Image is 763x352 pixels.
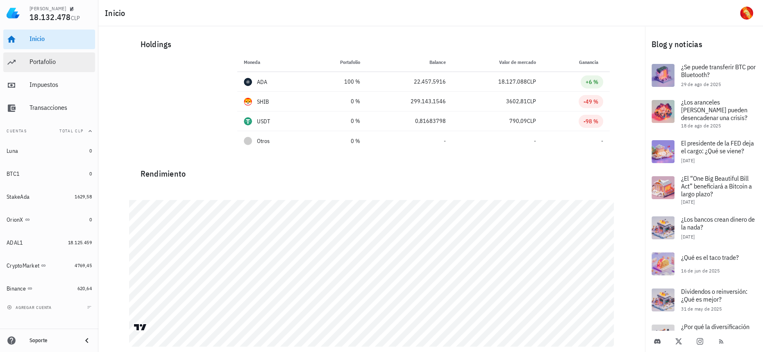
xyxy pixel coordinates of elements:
[30,11,71,23] span: 18.132.478
[3,164,95,184] a: BTC1 0
[3,210,95,229] a: OrionX 0
[681,268,720,274] span: 16 de jun de 2025
[681,81,721,87] span: 29 de ago de 2025
[3,233,95,252] a: ADAL1 18.125.459
[89,170,92,177] span: 0
[3,187,95,207] a: StakeAda 1629,58
[579,59,603,65] span: Ganancia
[105,7,129,20] h1: Inicio
[314,117,360,125] div: 0 %
[645,57,763,93] a: ¿Se puede transferir BTC por Bluetooth? 29 de ago de 2025
[527,98,536,105] span: CLP
[3,75,95,95] a: Impuestos
[244,98,252,106] div: SHIB-icon
[645,282,763,318] a: Dividendos o reinversión: ¿Qué es mejor? 31 de may de 2025
[257,117,270,125] div: USDT
[681,139,754,155] span: El presidente de la FED deja el cargo: ¿Qué se viene?
[681,123,721,129] span: 18 de ago de 2025
[681,215,755,231] span: ¿Los bancos crean dinero de la nada?
[681,306,722,312] span: 31 de may de 2025
[584,98,598,106] div: -49 %
[681,253,739,261] span: ¿Qué es el taco trade?
[30,58,92,66] div: Portafolio
[645,170,763,210] a: ¿El “One Big Beautiful Bill Act” beneficiará a Bitcoin a largo plazo? [DATE]
[645,134,763,170] a: El presidente de la FED deja el cargo: ¿Qué se viene? [DATE]
[601,137,603,145] span: -
[89,216,92,223] span: 0
[7,170,20,177] div: BTC1
[7,148,18,154] div: Luna
[7,193,30,200] div: StakeAda
[3,256,95,275] a: CryptoMarket 4769,45
[89,148,92,154] span: 0
[645,210,763,246] a: ¿Los bancos crean dinero de la nada? [DATE]
[534,137,536,145] span: -
[681,174,752,198] span: ¿El “One Big Beautiful Bill Act” beneficiará a Bitcoin a largo plazo?
[308,52,367,72] th: Portafolio
[7,262,39,269] div: CryptoMarket
[30,35,92,43] div: Inicio
[444,137,446,145] span: -
[5,303,55,311] button: agregar cuenta
[645,246,763,282] a: ¿Qué es el taco trade? 16 de jun de 2025
[77,285,92,291] span: 620,64
[3,279,95,298] a: Binance 620,64
[681,157,695,164] span: [DATE]
[3,98,95,118] a: Transacciones
[59,128,84,134] span: Total CLP
[244,78,252,86] div: ADA-icon
[527,78,536,85] span: CLP
[7,216,23,223] div: OrionX
[452,52,543,72] th: Valor de mercado
[133,323,148,331] a: Charting by TradingView
[30,104,92,111] div: Transacciones
[134,161,610,180] div: Rendimiento
[30,81,92,89] div: Impuestos
[681,234,695,240] span: [DATE]
[314,77,360,86] div: 100 %
[681,63,756,79] span: ¿Se puede transferir BTC por Bluetooth?
[586,78,598,86] div: +6 %
[257,137,270,145] span: Otros
[237,52,308,72] th: Moneda
[75,262,92,268] span: 4769,45
[9,305,52,310] span: agregar cuenta
[740,7,753,20] div: avatar
[7,7,20,20] img: LedgiFi
[373,97,446,106] div: 299.143,1546
[134,31,610,57] div: Holdings
[645,93,763,134] a: ¿Los aranceles [PERSON_NAME] pueden desencadenar una crisis? 18 de ago de 2025
[68,239,92,245] span: 18.125.459
[645,31,763,57] div: Blog y noticias
[30,5,66,12] div: [PERSON_NAME]
[681,199,695,205] span: [DATE]
[681,98,747,122] span: ¿Los aranceles [PERSON_NAME] pueden desencadenar una crisis?
[75,193,92,200] span: 1629,58
[506,98,527,105] span: 3602,81
[3,30,95,49] a: Inicio
[257,98,269,106] div: SHIB
[584,117,598,125] div: -98 %
[257,78,268,86] div: ADA
[244,117,252,125] div: USDT-icon
[3,121,95,141] button: CuentasTotal CLP
[3,141,95,161] a: Luna 0
[498,78,527,85] span: 18.127.088
[373,77,446,86] div: 22.457,5916
[314,137,360,145] div: 0 %
[373,117,446,125] div: 0,81683798
[30,337,75,344] div: Soporte
[3,52,95,72] a: Portafolio
[7,239,23,246] div: ADAL1
[681,287,747,303] span: Dividendos o reinversión: ¿Qué es mejor?
[527,117,536,125] span: CLP
[71,14,80,22] span: CLP
[314,97,360,106] div: 0 %
[367,52,452,72] th: Balance
[7,285,26,292] div: Binance
[509,117,527,125] span: 790,09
